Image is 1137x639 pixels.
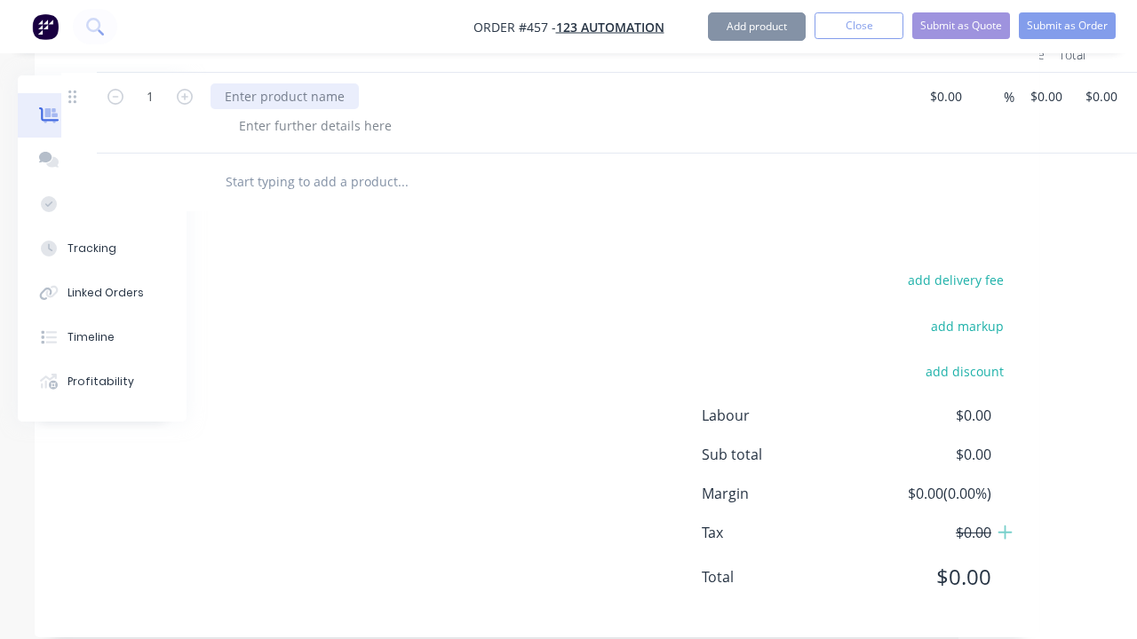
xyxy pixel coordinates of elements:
[68,285,144,301] div: Linked Orders
[68,329,115,345] div: Timeline
[18,271,187,315] button: Linked Orders
[473,19,556,35] span: Order #457 -
[32,13,59,40] img: Factory
[860,522,991,543] span: $0.00
[860,405,991,426] span: $0.00
[702,444,860,465] span: Sub total
[18,315,187,359] button: Timeline
[18,138,187,182] button: Collaborate
[68,374,134,390] div: Profitability
[18,226,187,271] button: Tracking
[68,241,116,256] div: Tracking
[702,566,860,588] span: Total
[18,182,187,226] button: Checklists 0/0
[921,313,1013,337] button: add markup
[860,483,991,504] span: $0.00 ( 0.00 %)
[916,359,1013,383] button: add discount
[912,12,1010,39] button: Submit as Quote
[225,164,580,200] input: Start typing to add a product...
[18,93,187,138] button: Order details
[898,268,1013,292] button: add delivery fee
[702,405,860,426] span: Labour
[1052,37,1093,73] div: Total
[702,522,860,543] span: Tax
[18,359,187,404] button: Profitability
[860,561,991,593] span: $0.00
[556,19,664,35] a: 123 Automation
[1019,12,1116,39] button: Submit as Order
[815,12,903,39] button: Close
[708,12,806,41] button: Add product
[702,483,860,504] span: Margin
[860,444,991,465] span: $0.00
[1004,87,1014,107] span: %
